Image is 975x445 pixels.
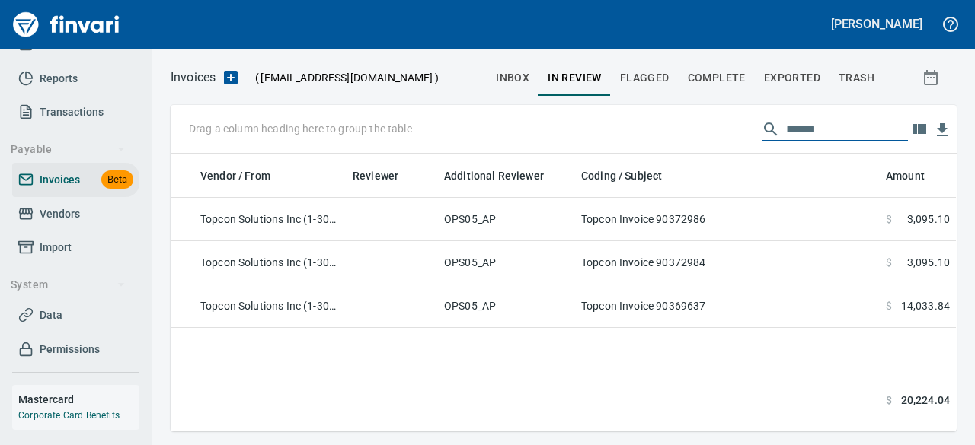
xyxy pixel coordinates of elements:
button: Payable [5,135,132,164]
button: Choose columns to display [908,118,931,141]
p: ( ) [246,70,439,85]
span: $ [886,211,892,227]
span: 3,095.10 [907,211,950,227]
span: Reviewer [353,167,418,185]
span: trash [839,68,874,87]
span: Payable [11,140,126,159]
span: $ [886,298,892,313]
span: $ [886,255,892,270]
h6: Mastercard [18,391,139,408]
span: Complete [688,68,746,87]
span: Invoices [40,170,80,189]
span: Data [40,306,62,325]
span: Flagged [620,68,670,87]
nav: breadcrumb [171,68,216,87]
span: 20,224.04 [901,393,950,408]
span: Vendor / From [200,167,290,185]
td: OPS05_AP [438,241,575,284]
img: Finvari [9,6,123,43]
td: Topcon Invoice 90369637 [575,284,880,328]
button: Show invoices within a particular date range [908,64,957,91]
a: Data [12,298,139,332]
a: Corporate Card Benefits [18,410,120,421]
a: Permissions [12,332,139,367]
span: Reviewer [353,167,398,185]
span: Permissions [40,340,100,359]
span: Reports [40,69,78,88]
span: Amount [886,167,925,185]
span: Additional Reviewer [444,167,564,185]
span: $ [886,393,892,408]
a: InvoicesBeta [12,163,139,197]
button: Download table [931,119,954,141]
span: [EMAIL_ADDRESS][DOMAIN_NAME] [259,70,434,85]
span: Vendors [40,205,80,224]
span: 3,095.10 [907,255,950,270]
span: Exported [764,68,820,87]
h5: [PERSON_NAME] [831,16,922,32]
span: Coding / Subject [581,167,682,185]
span: Vendor / From [200,167,270,185]
td: Topcon Invoice 90372984 [575,241,880,284]
span: Additional Reviewer [444,167,544,185]
a: Import [12,230,139,265]
button: [PERSON_NAME] [827,12,926,36]
span: Amount [886,167,945,185]
span: Transactions [40,103,104,122]
span: In Review [548,68,602,87]
span: Coding / Subject [581,167,662,185]
span: Beta [101,171,133,189]
a: Vendors [12,197,139,231]
p: Drag a column heading here to group the table [189,121,412,136]
td: OPS05_AP [438,198,575,241]
span: System [11,275,126,294]
td: Topcon Solutions Inc (1-30481) [194,284,347,328]
td: OPS05_AP [438,284,575,328]
a: Transactions [12,95,139,129]
p: Invoices [171,68,216,87]
span: 14,033.84 [901,298,950,313]
button: System [5,271,132,299]
a: Reports [12,62,139,96]
span: Import [40,238,72,257]
td: Topcon Invoice 90372986 [575,198,880,241]
td: Topcon Solutions Inc (1-30481) [194,241,347,284]
span: inbox [496,68,529,87]
td: Topcon Solutions Inc (1-30481) [194,198,347,241]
